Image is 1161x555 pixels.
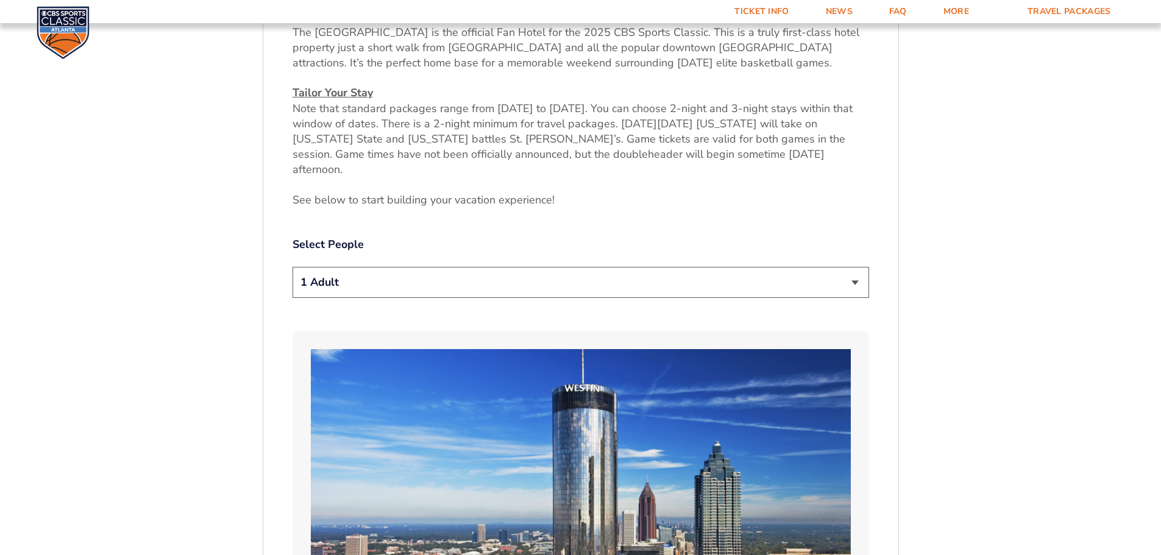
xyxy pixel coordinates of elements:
p: Note that standard packages range from [DATE] to [DATE]. You can choose 2-night and 3-night stays... [293,85,869,177]
p: The [GEOGRAPHIC_DATA] is the official Fan Hotel for the 2025 CBS Sports Classic. This is a truly ... [293,10,869,71]
img: CBS Sports Classic [37,6,90,59]
u: Tailor Your Stay [293,85,373,100]
u: Hotel [293,10,321,24]
label: Select People [293,237,869,252]
p: See below to start building your vacation experience! [293,193,869,208]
